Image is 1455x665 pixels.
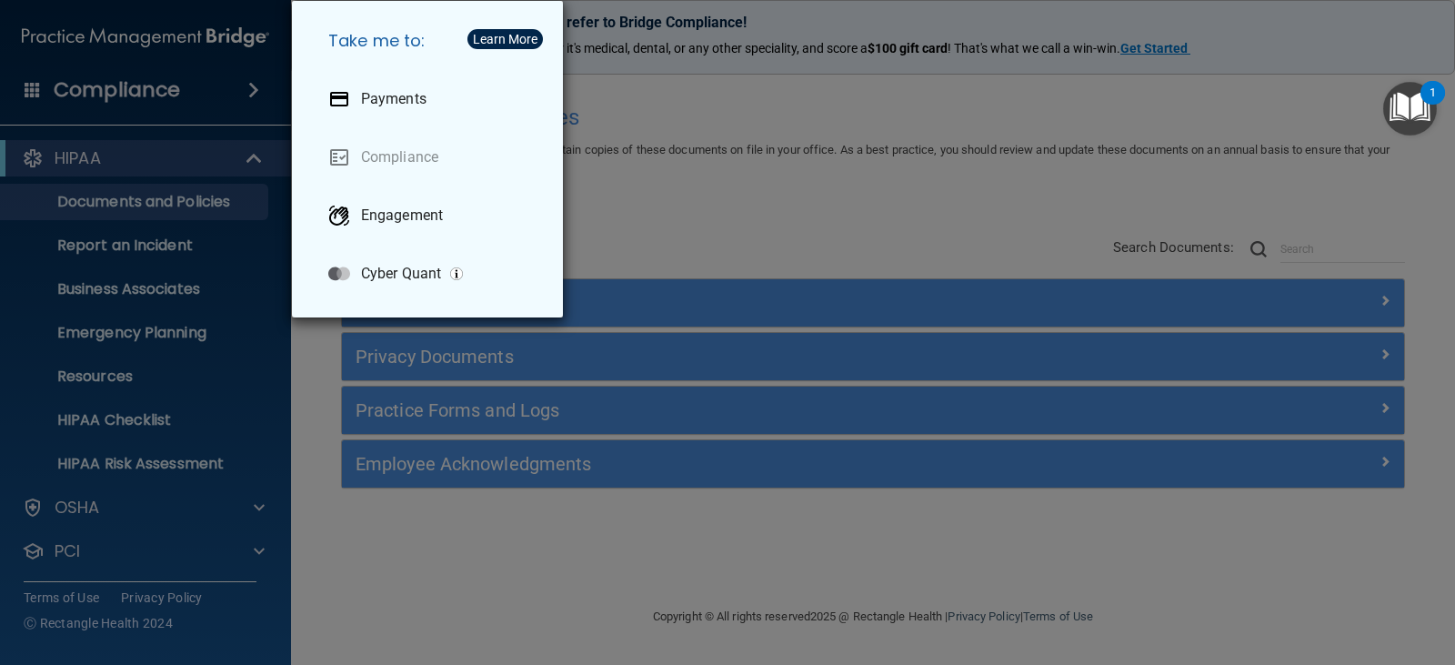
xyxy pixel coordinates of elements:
a: Payments [314,74,548,125]
p: Cyber Quant [361,265,441,283]
button: Learn More [467,29,543,49]
a: Compliance [314,132,548,183]
p: Payments [361,90,426,108]
a: Cyber Quant [314,248,548,299]
h5: Take me to: [314,15,548,66]
p: Engagement [361,207,443,225]
div: Learn More [473,33,537,45]
a: Engagement [314,190,548,241]
button: Open Resource Center, 1 new notification [1383,82,1437,136]
div: 1 [1430,93,1436,116]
